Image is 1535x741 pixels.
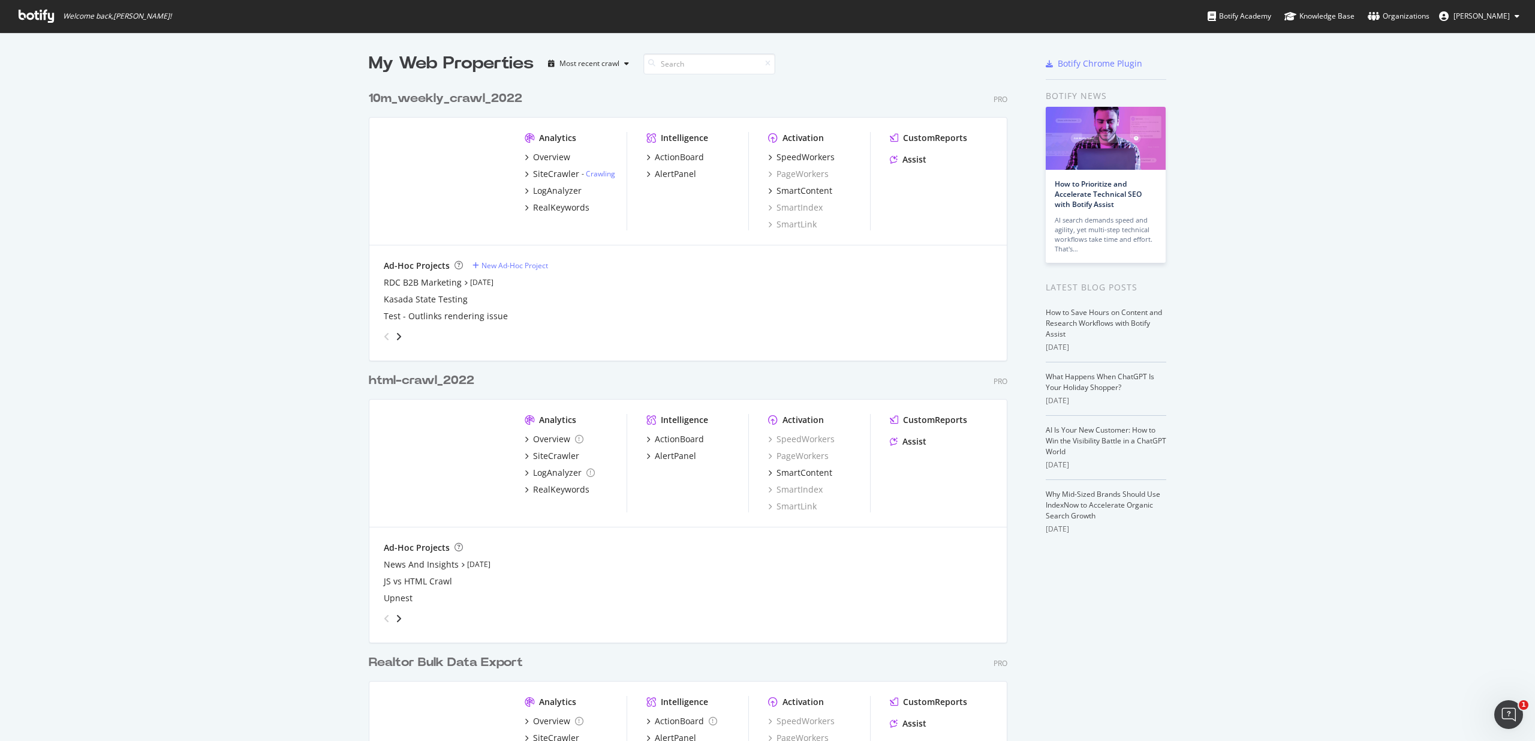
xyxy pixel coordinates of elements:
[1046,281,1166,294] div: Latest Blog Posts
[1055,215,1157,254] div: AI search demands speed and agility, yet multi-step technical workflows take time and effort. Tha...
[1046,89,1166,103] div: Botify news
[994,94,1007,104] div: Pro
[369,654,528,671] a: Realtor Bulk Data Export
[655,168,696,180] div: AlertPanel
[533,202,589,214] div: RealKeywords
[384,542,450,554] div: Ad-Hoc Projects
[902,154,926,166] div: Assist
[768,433,835,445] a: SpeedWorkers
[1284,10,1355,22] div: Knowledge Base
[768,185,832,197] a: SmartContent
[384,293,468,305] a: Kasada State Testing
[1046,489,1160,521] a: Why Mid-Sized Brands Should Use IndexNow to Accelerate Organic Search Growth
[533,185,582,197] div: LogAnalyzer
[890,718,926,730] a: Assist
[768,218,817,230] a: SmartLink
[1494,700,1523,729] iframe: Intercom live chat
[543,54,634,73] button: Most recent crawl
[384,260,450,272] div: Ad-Hoc Projects
[1058,58,1142,70] div: Botify Chrome Plugin
[384,277,462,289] a: RDC B2B Marketing
[768,484,823,496] a: SmartIndex
[525,715,583,727] a: Overview
[768,151,835,163] a: SpeedWorkers
[890,414,967,426] a: CustomReports
[481,260,548,271] div: New Ad-Hoc Project
[776,185,832,197] div: SmartContent
[369,372,479,389] a: html-crawl_2022
[768,450,829,462] div: PageWorkers
[1046,460,1166,470] div: [DATE]
[533,450,579,462] div: SiteCrawler
[768,715,835,727] a: SpeedWorkers
[384,132,505,229] img: realtor.com
[768,500,817,512] a: SmartLink
[903,414,967,426] div: CustomReports
[1046,395,1166,406] div: [DATE]
[525,450,579,462] a: SiteCrawler
[63,11,171,21] span: Welcome back, [PERSON_NAME] !
[655,433,704,445] div: ActionBoard
[533,168,579,180] div: SiteCrawler
[384,592,413,604] div: Upnest
[646,433,704,445] a: ActionBoard
[776,467,832,479] div: SmartContent
[655,151,704,163] div: ActionBoard
[384,559,459,571] a: News And Insights
[903,132,967,144] div: CustomReports
[369,90,527,107] a: 10m_weekly_crawl_2022
[782,696,824,708] div: Activation
[1046,425,1166,457] a: AI Is Your New Customer: How to Win the Visibility Battle in a ChatGPT World
[890,154,926,166] a: Assist
[559,60,619,67] div: Most recent crawl
[655,715,704,727] div: ActionBoard
[646,450,696,462] a: AlertPanel
[533,715,570,727] div: Overview
[525,185,582,197] a: LogAnalyzer
[525,168,615,180] a: SiteCrawler- Crawling
[661,414,708,426] div: Intelligence
[646,168,696,180] a: AlertPanel
[994,376,1007,386] div: Pro
[525,202,589,214] a: RealKeywords
[539,696,576,708] div: Analytics
[903,696,967,708] div: CustomReports
[994,658,1007,668] div: Pro
[384,310,508,322] a: Test - Outlinks rendering issue
[533,467,582,479] div: LogAnalyzer
[1208,10,1271,22] div: Botify Academy
[379,327,395,346] div: angle-left
[902,436,926,448] div: Assist
[582,169,615,179] div: -
[768,168,829,180] a: PageWorkers
[782,414,824,426] div: Activation
[472,260,548,271] a: New Ad-Hoc Project
[539,414,576,426] div: Analytics
[661,132,708,144] div: Intelligence
[533,151,570,163] div: Overview
[768,202,823,214] a: SmartIndex
[369,90,522,107] div: 10m_weekly_crawl_2022
[539,132,576,144] div: Analytics
[646,715,717,727] a: ActionBoard
[525,151,570,163] a: Overview
[395,331,403,343] div: angle-right
[1046,58,1142,70] a: Botify Chrome Plugin
[1453,11,1510,21] span: Abhishek Gaggar
[1055,179,1142,209] a: How to Prioritize and Accelerate Technical SEO with Botify Assist
[1519,700,1528,710] span: 1
[655,450,696,462] div: AlertPanel
[643,53,775,74] input: Search
[890,132,967,144] a: CustomReports
[776,151,835,163] div: SpeedWorkers
[369,372,474,389] div: html-crawl_2022
[1046,107,1166,170] img: How to Prioritize and Accelerate Technical SEO with Botify Assist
